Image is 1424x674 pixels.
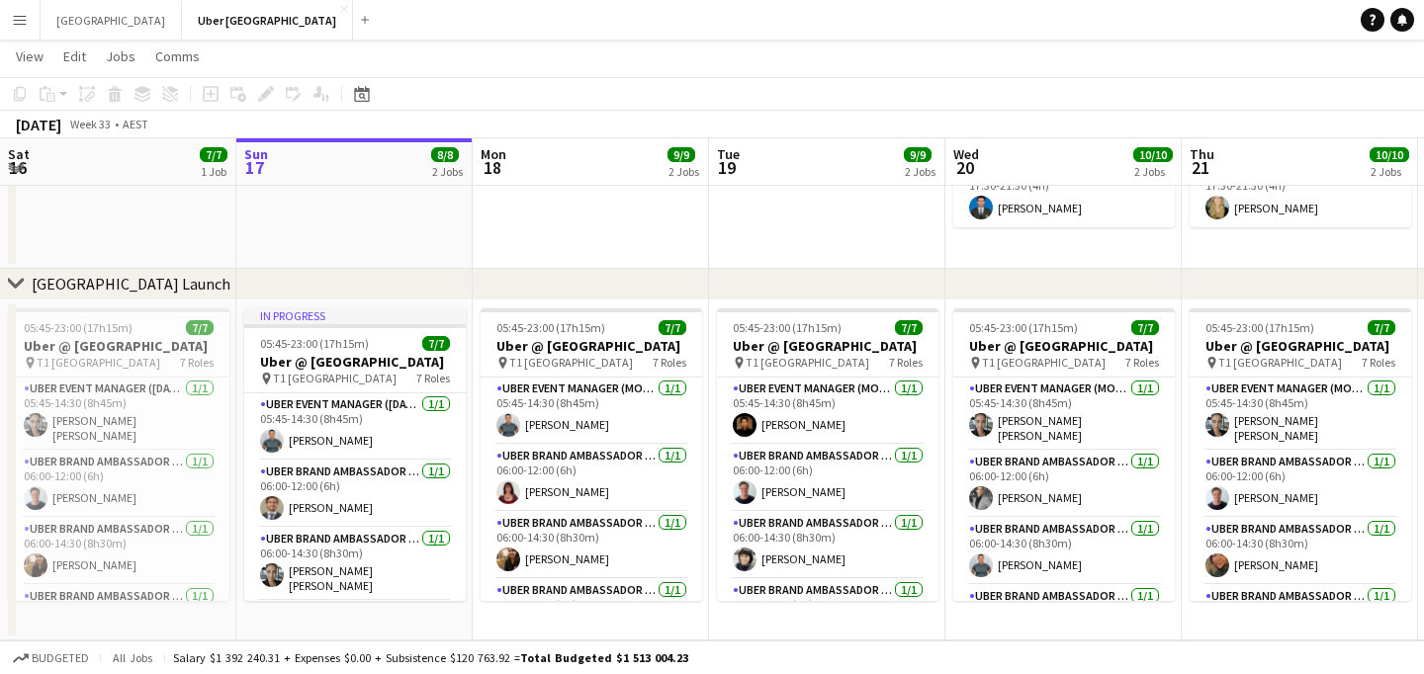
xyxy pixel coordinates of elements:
[481,378,702,445] app-card-role: UBER Event Manager (Mon - Fri)1/105:45-14:30 (8h45m)[PERSON_NAME]
[10,647,92,669] button: Budgeted
[16,47,44,65] span: View
[717,337,938,355] h3: Uber @ [GEOGRAPHIC_DATA]
[244,308,466,601] app-job-card: In progress05:45-23:00 (17h15m)7/7Uber @ [GEOGRAPHIC_DATA] T1 [GEOGRAPHIC_DATA]7 RolesUBER Event ...
[953,145,979,163] span: Wed
[481,337,702,355] h3: Uber @ [GEOGRAPHIC_DATA]
[953,451,1175,518] app-card-role: UBER Brand Ambassador ([PERSON_NAME])1/106:00-12:00 (6h)[PERSON_NAME]
[186,320,214,335] span: 7/7
[1190,337,1411,355] h3: Uber @ [GEOGRAPHIC_DATA]
[1190,160,1411,227] app-card-role: UBER Brand Ambassador ([PERSON_NAME])1/117:30-21:30 (4h)[PERSON_NAME]
[717,579,938,646] app-card-role: UBER Brand Ambassador ([PERSON_NAME])1/107:00-13:00 (6h)
[1187,156,1214,179] span: 21
[8,518,229,585] app-card-role: UBER Brand Ambassador ([DATE])1/106:00-14:30 (8h30m)[PERSON_NAME]
[200,147,227,162] span: 7/7
[905,164,935,179] div: 2 Jobs
[431,147,459,162] span: 8/8
[106,47,135,65] span: Jobs
[416,371,450,385] span: 7 Roles
[950,156,979,179] span: 20
[953,308,1175,601] app-job-card: 05:45-23:00 (17h15m)7/7Uber @ [GEOGRAPHIC_DATA] T1 [GEOGRAPHIC_DATA]7 RolesUBER Event Manager (Mo...
[1190,451,1411,518] app-card-role: UBER Brand Ambassador ([PERSON_NAME])1/106:00-12:00 (6h)[PERSON_NAME]
[244,461,466,528] app-card-role: UBER Brand Ambassador ([DATE])1/106:00-12:00 (6h)[PERSON_NAME]
[746,355,869,370] span: T1 [GEOGRAPHIC_DATA]
[668,164,699,179] div: 2 Jobs
[667,147,695,162] span: 9/9
[717,378,938,445] app-card-role: UBER Event Manager (Mon - Fri)1/105:45-14:30 (8h45m)[PERSON_NAME]
[520,650,688,665] span: Total Budgeted $1 513 004.23
[969,320,1078,335] span: 05:45-23:00 (17h15m)
[481,579,702,646] app-card-role: UBER Brand Ambassador ([PERSON_NAME])1/107:00-13:00 (6h)
[481,512,702,579] app-card-role: UBER Brand Ambassador ([PERSON_NAME])1/106:00-14:30 (8h30m)[PERSON_NAME]
[1133,147,1173,162] span: 10/10
[8,43,51,69] a: View
[147,43,208,69] a: Comms
[1190,518,1411,585] app-card-role: UBER Brand Ambassador ([PERSON_NAME])1/106:00-14:30 (8h30m)[PERSON_NAME]
[8,378,229,451] app-card-role: UBER Event Manager ([DATE])1/105:45-14:30 (8h45m)[PERSON_NAME] [PERSON_NAME]
[422,336,450,351] span: 7/7
[109,650,156,665] span: All jobs
[432,164,463,179] div: 2 Jobs
[1125,355,1159,370] span: 7 Roles
[32,651,89,665] span: Budgeted
[659,320,686,335] span: 7/7
[982,355,1106,370] span: T1 [GEOGRAPHIC_DATA]
[180,355,214,370] span: 7 Roles
[5,156,30,179] span: 16
[1190,145,1214,163] span: Thu
[65,117,115,131] span: Week 33
[8,451,229,518] app-card-role: UBER Brand Ambassador ([DATE])1/106:00-12:00 (6h)[PERSON_NAME]
[904,147,932,162] span: 9/9
[717,145,740,163] span: Tue
[1190,585,1411,652] app-card-role: UBER Brand Ambassador ([PERSON_NAME])1/1
[714,156,740,179] span: 19
[32,274,230,294] div: [GEOGRAPHIC_DATA] Launch
[98,43,143,69] a: Jobs
[201,164,226,179] div: 1 Job
[481,308,702,601] app-job-card: 05:45-23:00 (17h15m)7/7Uber @ [GEOGRAPHIC_DATA] T1 [GEOGRAPHIC_DATA]7 RolesUBER Event Manager (Mo...
[481,445,702,512] app-card-role: UBER Brand Ambassador ([PERSON_NAME])1/106:00-12:00 (6h)[PERSON_NAME]
[244,528,466,601] app-card-role: UBER Brand Ambassador ([DATE])1/106:00-14:30 (8h30m)[PERSON_NAME] [PERSON_NAME]
[173,650,688,665] div: Salary $1 392 240.31 + Expenses $0.00 + Subsistence $120 763.92 =
[244,393,466,461] app-card-role: UBER Event Manager ([DATE])1/105:45-14:30 (8h45m)[PERSON_NAME]
[1368,320,1395,335] span: 7/7
[717,512,938,579] app-card-role: UBER Brand Ambassador ([PERSON_NAME])1/106:00-14:30 (8h30m)[PERSON_NAME]
[1190,378,1411,451] app-card-role: UBER Event Manager (Mon - Fri)1/105:45-14:30 (8h45m)[PERSON_NAME] [PERSON_NAME]
[8,585,229,658] app-card-role: UBER Brand Ambassador ([DATE])1/1
[895,320,923,335] span: 7/7
[244,308,466,324] div: In progress
[8,145,30,163] span: Sat
[1205,320,1314,335] span: 05:45-23:00 (17h15m)
[241,156,268,179] span: 17
[953,378,1175,451] app-card-role: UBER Event Manager (Mon - Fri)1/105:45-14:30 (8h45m)[PERSON_NAME] [PERSON_NAME]
[889,355,923,370] span: 7 Roles
[1131,320,1159,335] span: 7/7
[717,445,938,512] app-card-role: UBER Brand Ambassador ([PERSON_NAME])1/106:00-12:00 (6h)[PERSON_NAME]
[496,320,605,335] span: 05:45-23:00 (17h15m)
[244,145,268,163] span: Sun
[41,1,182,40] button: [GEOGRAPHIC_DATA]
[1371,164,1408,179] div: 2 Jobs
[8,308,229,601] app-job-card: 05:45-23:00 (17h15m)7/7Uber @ [GEOGRAPHIC_DATA] T1 [GEOGRAPHIC_DATA]7 RolesUBER Event Manager ([D...
[123,117,148,131] div: AEST
[24,320,133,335] span: 05:45-23:00 (17h15m)
[1218,355,1342,370] span: T1 [GEOGRAPHIC_DATA]
[155,47,200,65] span: Comms
[509,355,633,370] span: T1 [GEOGRAPHIC_DATA]
[953,337,1175,355] h3: Uber @ [GEOGRAPHIC_DATA]
[273,371,397,385] span: T1 [GEOGRAPHIC_DATA]
[953,585,1175,652] app-card-role: UBER Brand Ambassador ([PERSON_NAME])1/1
[481,145,506,163] span: Mon
[8,337,229,355] h3: Uber @ [GEOGRAPHIC_DATA]
[63,47,86,65] span: Edit
[717,308,938,601] app-job-card: 05:45-23:00 (17h15m)7/7Uber @ [GEOGRAPHIC_DATA] T1 [GEOGRAPHIC_DATA]7 RolesUBER Event Manager (Mo...
[260,336,369,351] span: 05:45-23:00 (17h15m)
[16,115,61,134] div: [DATE]
[733,320,842,335] span: 05:45-23:00 (17h15m)
[1190,308,1411,601] app-job-card: 05:45-23:00 (17h15m)7/7Uber @ [GEOGRAPHIC_DATA] T1 [GEOGRAPHIC_DATA]7 RolesUBER Event Manager (Mo...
